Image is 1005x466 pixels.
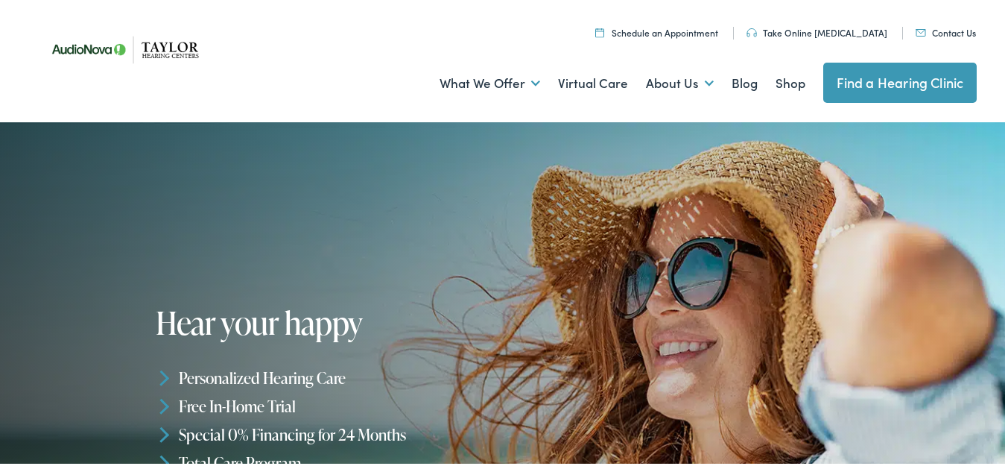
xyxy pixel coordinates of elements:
h1: Hear your happy [156,303,507,337]
img: utility icon [916,26,926,34]
a: Take Online [MEDICAL_DATA] [746,23,887,36]
a: Schedule an Appointment [595,23,718,36]
img: utility icon [595,25,604,34]
a: Virtual Care [558,53,628,108]
li: Free In-Home Trial [156,389,507,418]
a: About Us [646,53,714,108]
a: Contact Us [916,23,976,36]
a: Shop [776,53,805,108]
a: Find a Hearing Clinic [823,60,977,100]
li: Personalized Hearing Care [156,361,507,389]
li: Special 0% Financing for 24 Months [156,418,507,446]
img: utility icon [746,25,757,34]
a: Blog [732,53,758,108]
a: What We Offer [440,53,540,108]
